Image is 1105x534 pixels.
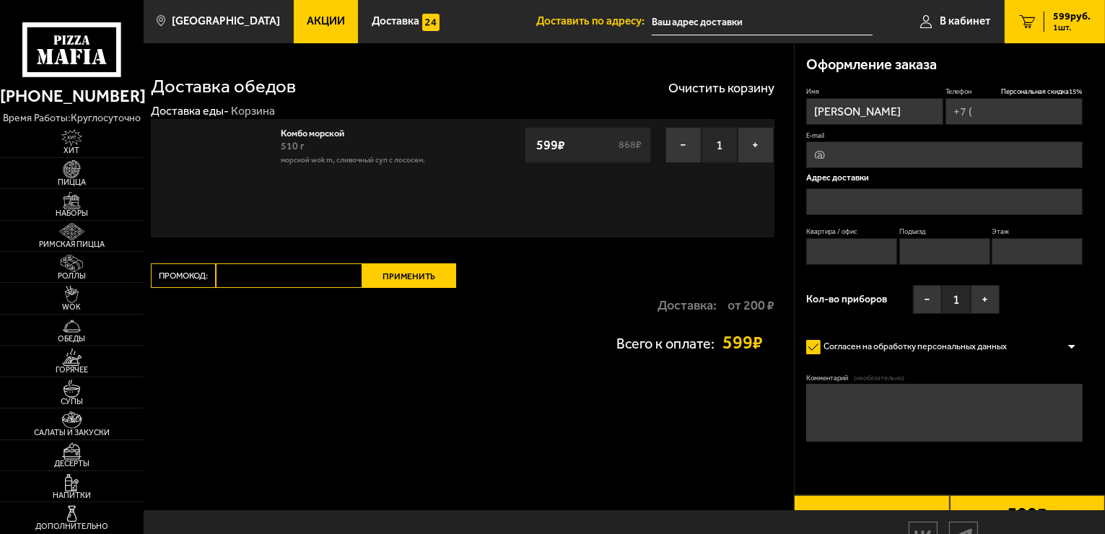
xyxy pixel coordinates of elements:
span: 510 г [281,140,305,152]
span: Доставить по адресу: [536,16,652,27]
span: Кол-во приборов [806,294,887,305]
button: − [913,285,942,314]
span: (необязательно) [854,373,904,382]
button: + [971,285,1000,314]
a: Комбо морской [281,124,356,139]
input: Ваш адрес доставки [652,9,873,35]
strong: 599 ₽ [723,333,775,352]
p: Доставка: [658,299,717,312]
input: +7 ( [945,98,1083,125]
span: Искровский проспект, 15к1 [652,9,873,35]
h3: Оформление заказа [806,58,937,72]
strong: 599 ₽ [533,131,569,159]
strong: от 200 ₽ [728,299,774,312]
label: Квартира / офис [806,227,897,236]
button: Очистить корзину [668,82,774,95]
span: 1 [702,127,738,163]
label: Имя [806,87,943,96]
span: 1 шт. [1053,23,1091,32]
div: 0 [144,43,794,510]
h1: Доставка обедов [151,77,296,96]
s: 868 ₽ [617,140,644,150]
button: − [665,127,702,163]
img: 15daf4d41897b9f0e9f617042186c801.svg [422,14,440,31]
b: 599 ₽ [1007,505,1047,524]
span: Персональная скидка 15 % [1001,87,1083,96]
button: Применить [362,263,456,288]
div: Корзина [231,104,275,119]
span: Доставка [372,16,419,27]
p: Морской Wok M, Сливочный суп с лососем. [281,154,455,166]
span: Акции [307,16,345,27]
span: 599 руб. [1053,12,1091,22]
input: @ [806,141,1083,168]
input: Имя [806,98,943,125]
label: E-mail [806,131,1083,140]
button: + [738,127,774,163]
button: Заказать [794,495,949,534]
span: 1 [942,285,971,314]
p: Всего к оплате: [616,337,715,351]
span: В кабинет [940,16,990,27]
label: Комментарий [806,373,1083,382]
span: [GEOGRAPHIC_DATA] [172,16,280,27]
label: Согласен на обработку персональных данных [806,336,1018,359]
a: Доставка еды- [151,104,229,118]
label: Промокод: [151,263,216,288]
p: Адрес доставки [806,174,1083,183]
label: Телефон [945,87,1083,96]
label: Подъезд [899,227,990,236]
label: Этаж [992,227,1083,236]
